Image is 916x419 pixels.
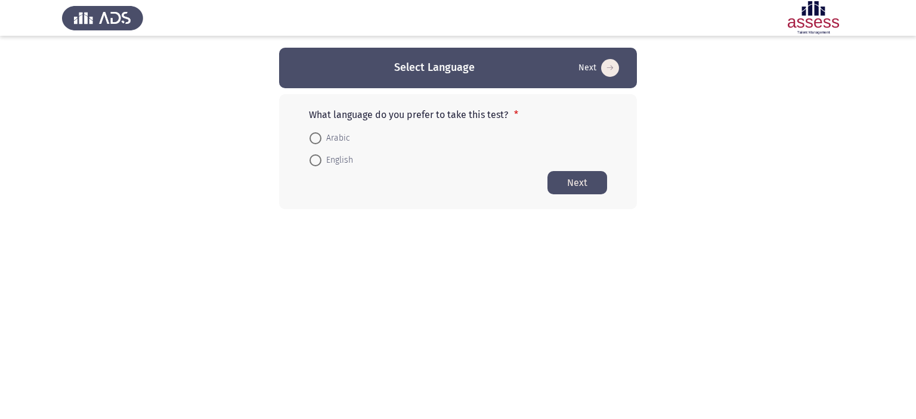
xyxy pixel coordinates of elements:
[394,60,475,75] h3: Select Language
[773,1,854,35] img: Assessment logo of Potentiality Assessment
[547,171,607,194] button: Start assessment
[321,131,350,145] span: Arabic
[575,58,623,77] button: Start assessment
[62,1,143,35] img: Assess Talent Management logo
[321,153,353,167] span: English
[309,109,607,120] p: What language do you prefer to take this test?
